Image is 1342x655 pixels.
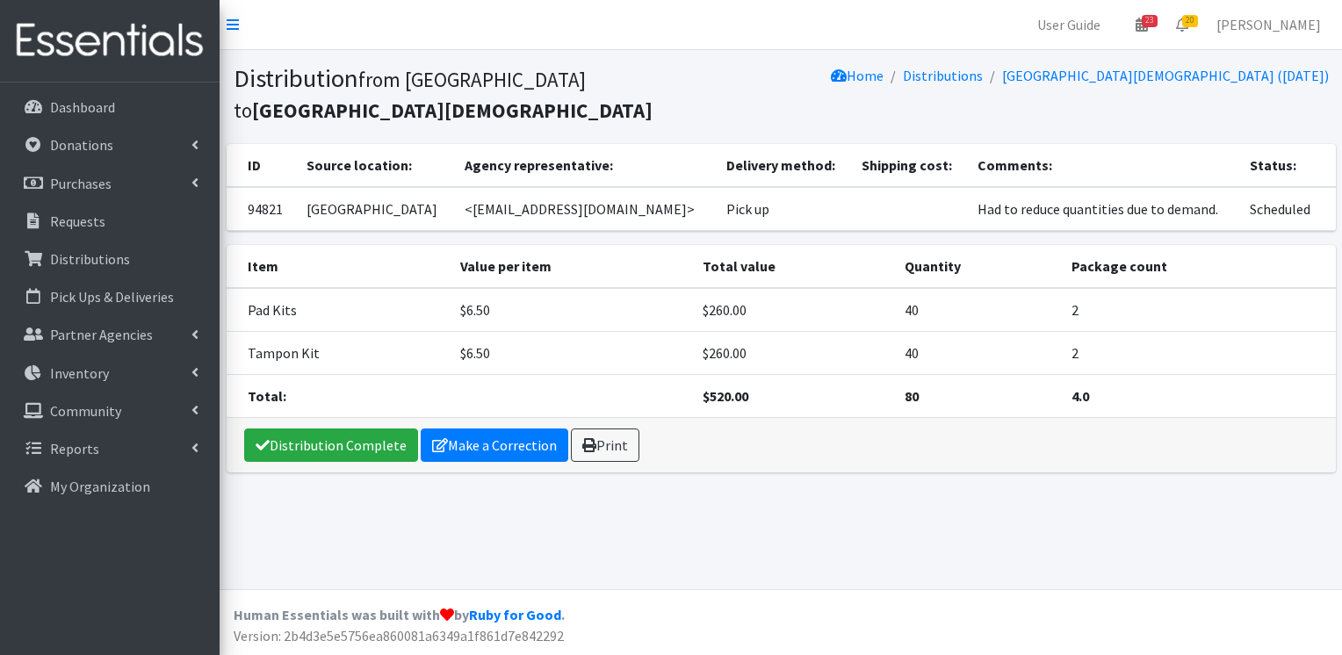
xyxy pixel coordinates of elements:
[905,387,919,405] strong: 80
[1023,7,1115,42] a: User Guide
[1002,67,1329,84] a: [GEOGRAPHIC_DATA][DEMOGRAPHIC_DATA] ([DATE])
[50,288,174,306] p: Pick Ups & Deliveries
[1182,15,1198,27] span: 20
[50,212,105,230] p: Requests
[692,288,895,332] td: $260.00
[7,11,213,70] img: HumanEssentials
[894,288,1061,332] td: 40
[454,187,716,231] td: <[EMAIL_ADDRESS][DOMAIN_NAME]>
[469,606,561,623] a: Ruby for Good
[894,245,1061,288] th: Quantity
[7,127,213,162] a: Donations
[1061,288,1336,332] td: 2
[1071,387,1089,405] strong: 4.0
[1061,332,1336,375] td: 2
[50,250,130,268] p: Distributions
[296,187,454,231] td: [GEOGRAPHIC_DATA]
[967,144,1239,187] th: Comments:
[7,166,213,201] a: Purchases
[450,245,692,288] th: Value per item
[903,67,983,84] a: Distributions
[234,63,775,124] h1: Distribution
[716,187,851,231] td: Pick up
[692,332,895,375] td: $260.00
[851,144,967,187] th: Shipping cost:
[7,241,213,277] a: Distributions
[450,332,692,375] td: $6.50
[831,67,884,84] a: Home
[227,332,450,375] td: Tampon Kit
[227,187,296,231] td: 94821
[967,187,1239,231] td: Had to reduce quantities due to demand.
[234,627,564,644] span: Version: 2b4d3e5e5756ea860081a6349a1f861d7e842292
[703,387,748,405] strong: $520.00
[7,279,213,314] a: Pick Ups & Deliveries
[421,428,568,462] a: Make a Correction
[1202,7,1335,42] a: [PERSON_NAME]
[1239,187,1335,231] td: Scheduled
[7,317,213,352] a: Partner Agencies
[1122,7,1162,42] a: 23
[50,478,150,495] p: My Organization
[50,440,99,457] p: Reports
[244,428,418,462] a: Distribution Complete
[7,204,213,239] a: Requests
[716,144,851,187] th: Delivery method:
[894,332,1061,375] td: 40
[692,245,895,288] th: Total value
[50,175,112,192] p: Purchases
[50,98,115,116] p: Dashboard
[296,144,454,187] th: Source location:
[1142,15,1158,27] span: 23
[454,144,716,187] th: Agency representative:
[50,326,153,343] p: Partner Agencies
[227,245,450,288] th: Item
[50,136,113,154] p: Donations
[1061,245,1336,288] th: Package count
[7,393,213,428] a: Community
[252,97,653,123] b: [GEOGRAPHIC_DATA][DEMOGRAPHIC_DATA]
[7,431,213,466] a: Reports
[450,288,692,332] td: $6.50
[234,606,565,623] strong: Human Essentials was built with by .
[7,90,213,125] a: Dashboard
[1162,7,1202,42] a: 20
[1239,144,1335,187] th: Status:
[571,428,639,462] a: Print
[227,144,296,187] th: ID
[50,402,121,420] p: Community
[7,356,213,391] a: Inventory
[50,364,109,382] p: Inventory
[7,469,213,504] a: My Organization
[234,67,653,123] small: from [GEOGRAPHIC_DATA] to
[248,387,286,405] strong: Total:
[227,288,450,332] td: Pad Kits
